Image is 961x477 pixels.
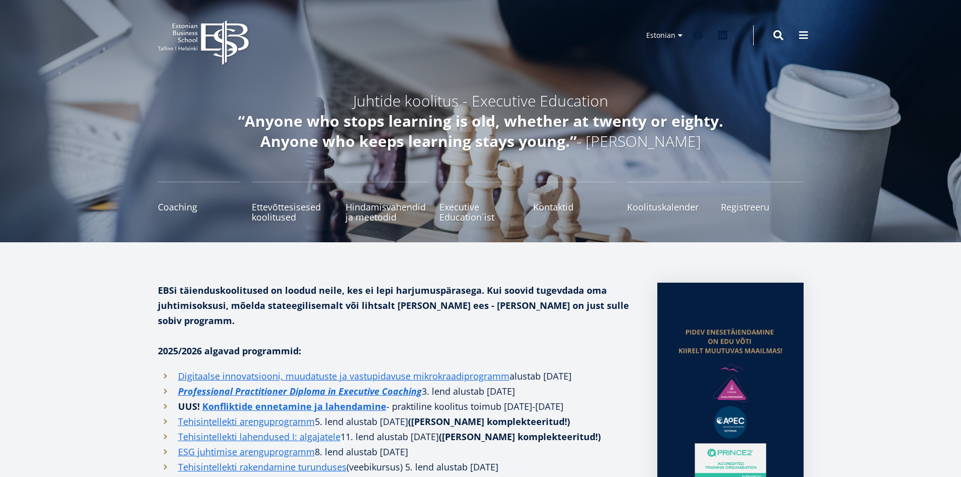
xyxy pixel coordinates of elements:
[627,202,710,212] span: Koolituskalender
[627,182,710,222] a: Koolituskalender
[158,444,637,459] li: 8. lend alustab [DATE]
[158,399,637,414] li: - praktiline koolitus toimub [DATE]-[DATE]
[158,459,637,474] li: (veebikursus) 5. lend alustab [DATE]
[178,368,510,384] a: Digitaalse innovatsiooni, muudatuste ja vastupidavuse mikrokraadiprogramm
[158,182,241,222] a: Coaching
[252,202,334,222] span: Ettevõttesisesed koolitused
[158,368,637,384] li: alustab [DATE]
[158,429,637,444] li: 11. lend alustab [DATE]
[202,400,386,412] strong: Konfliktide ennetamine ja lahendamine
[178,400,200,412] strong: UUS!
[439,182,522,222] a: Executive Education´ist
[252,182,334,222] a: Ettevõttesisesed koolitused
[213,91,748,111] h5: Juhtide koolitus - Executive Education
[178,414,315,429] a: Tehisintellekti arenguprogramm
[238,111,723,151] em: “Anyone who stops learning is old, whether at twenty or eighty. Anyone who keeps learning stays y...
[202,399,386,414] a: Konfliktide ennetamine ja lahendamine
[721,182,804,222] a: Registreeru
[439,431,601,443] strong: ([PERSON_NAME] komplekteeritud!)
[178,384,422,399] a: Professional Practitioner Diploma in Executive Coaching
[346,202,428,222] span: Hindamisvahendid ja meetodid
[158,384,637,399] li: 3. lend alustab [DATE]
[178,459,347,474] a: Tehisintellekti rakendamine turunduses
[158,284,629,327] strong: EBSi täienduskoolitused on loodud neile, kes ei lepi harjumuspärasega. Kui soovid tugevdada oma j...
[213,111,748,151] h5: - [PERSON_NAME]
[178,429,341,444] a: Tehisintellekti lahendused I: algajatele
[533,182,616,222] a: Kontaktid
[158,202,241,212] span: Coaching
[408,415,570,428] strong: ([PERSON_NAME] komplekteeritud!)
[533,202,616,212] span: Kontaktid
[178,444,315,459] a: ESG juhtimise arenguprogramm
[721,202,804,212] span: Registreeru
[158,414,637,429] li: 5. lend alustab [DATE]
[713,25,733,45] a: Linkedin
[439,202,522,222] span: Executive Education´ist
[158,345,301,357] strong: 2025/2026 algavad programmid:
[346,182,428,222] a: Hindamisvahendid ja meetodid
[688,25,708,45] a: Facebook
